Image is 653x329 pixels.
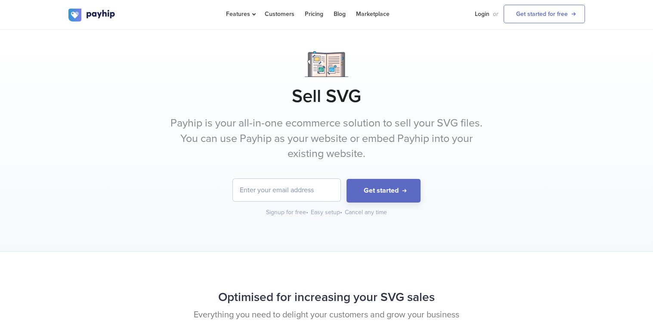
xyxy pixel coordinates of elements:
[266,208,309,217] div: Signup for free
[233,179,340,201] input: Enter your email address
[306,209,308,216] span: •
[165,116,488,162] p: Payhip is your all-in-one ecommerce solution to sell your SVG files. You can use Payhip as your w...
[305,51,348,77] img: Notebook.png
[226,10,254,18] span: Features
[504,5,585,23] a: Get started for free
[347,179,421,203] button: Get started
[68,9,116,22] img: logo.svg
[68,286,585,309] h2: Optimised for increasing your SVG sales
[340,209,342,216] span: •
[68,309,585,321] p: Everything you need to delight your customers and grow your business
[345,208,387,217] div: Cancel any time
[68,86,585,107] h1: Sell SVG
[311,208,343,217] div: Easy setup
